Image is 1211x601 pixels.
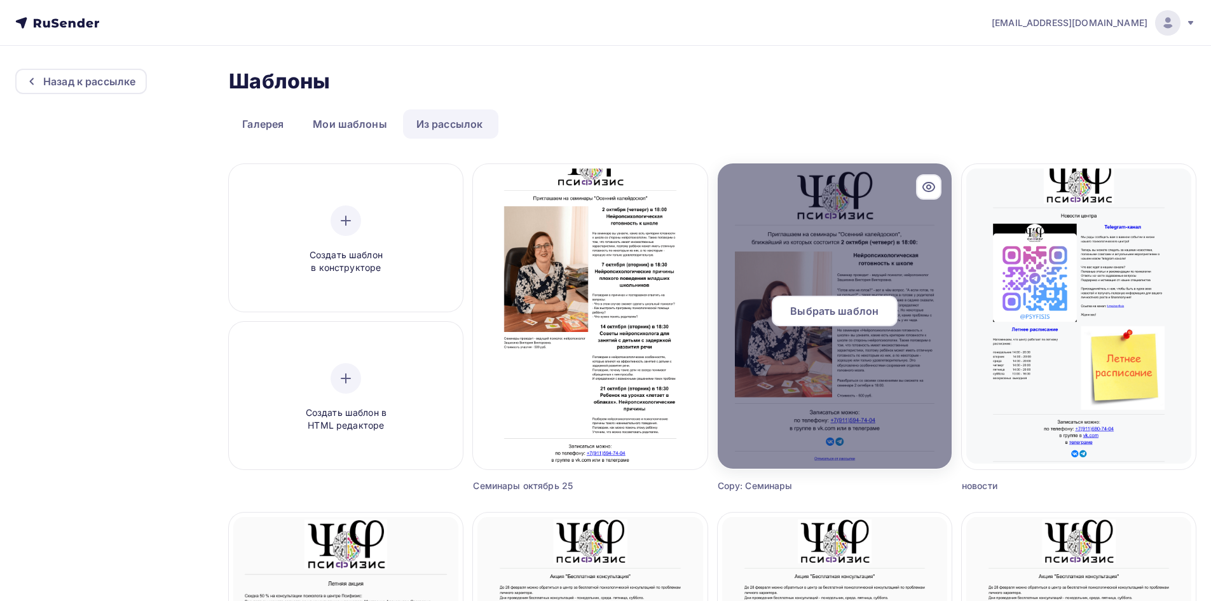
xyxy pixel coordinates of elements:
span: [EMAIL_ADDRESS][DOMAIN_NAME] [992,17,1147,29]
div: Copy: Семинары [718,480,893,492]
div: Семинары октябрь 25 [473,480,648,492]
div: новости [962,480,1137,492]
a: [EMAIL_ADDRESS][DOMAIN_NAME] [992,10,1196,36]
span: Выбрать шаблон [790,303,879,319]
a: Мои шаблоны [299,109,400,139]
h2: Шаблоны [229,69,330,94]
span: Создать шаблон в конструкторе [285,249,406,275]
div: Назад к рассылке [43,74,135,89]
a: Галерея [229,109,297,139]
span: Создать шаблон в HTML редакторе [285,406,406,432]
a: Из рассылок [403,109,496,139]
